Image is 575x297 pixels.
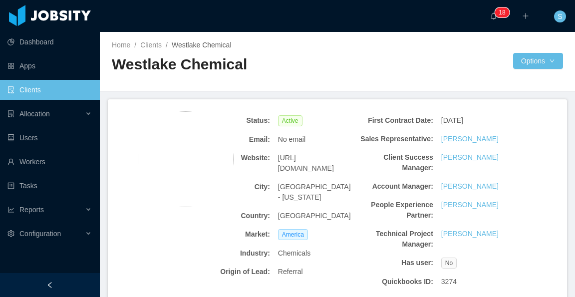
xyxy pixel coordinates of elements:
div: [DATE] [437,111,519,130]
img: b6f1b720-dabf-11ec-8582-9f9ed21b7d01_62aa046600be6-400w.png [138,111,234,207]
a: icon: auditClients [7,80,92,100]
a: icon: pie-chartDashboard [7,32,92,52]
a: Home [112,41,130,49]
span: Referral [278,267,303,277]
h2: Westlake Chemical [112,54,337,75]
a: [PERSON_NAME] [441,181,499,192]
b: Has user: [359,258,433,268]
b: Sales Representative: [359,134,433,144]
a: [PERSON_NAME] [441,152,499,163]
span: [GEOGRAPHIC_DATA] - [US_STATE] [278,182,352,203]
span: Westlake Chemical [172,41,232,49]
b: Industry: [196,248,270,259]
b: Technical Project Manager: [359,229,433,250]
span: S [558,10,562,22]
p: 1 [499,7,502,17]
a: icon: userWorkers [7,152,92,172]
p: 8 [502,7,506,17]
span: [GEOGRAPHIC_DATA] [278,211,351,221]
i: icon: line-chart [7,206,14,213]
span: Configuration [19,230,61,238]
span: Chemicals [278,248,310,259]
b: People Experience Partner: [359,200,433,221]
span: Allocation [19,110,50,118]
span: / [134,41,136,49]
span: Reports [19,206,44,214]
span: [URL][DOMAIN_NAME] [278,153,352,174]
button: Optionsicon: down [513,53,563,69]
span: / [166,41,168,49]
b: City: [196,182,270,192]
b: Email: [196,134,270,145]
span: No email [278,134,305,145]
b: Account Manager: [359,181,433,192]
b: Status: [196,115,270,126]
a: Clients [140,41,162,49]
b: Quickbooks ID: [359,277,433,287]
span: America [278,229,308,240]
i: icon: plus [522,12,529,19]
b: Market: [196,229,270,240]
b: Origin of Lead: [196,267,270,277]
span: No [441,258,457,269]
a: [PERSON_NAME] [441,229,499,239]
b: Country: [196,211,270,221]
a: icon: robotUsers [7,128,92,148]
a: [PERSON_NAME] [441,134,499,144]
a: [PERSON_NAME] [441,200,499,210]
i: icon: bell [490,12,497,19]
i: icon: setting [7,230,14,237]
i: icon: solution [7,110,14,117]
b: Client Success Manager: [359,152,433,173]
b: First Contract Date: [359,115,433,126]
b: Website: [196,153,270,163]
span: Active [278,115,302,126]
sup: 18 [495,7,509,17]
a: icon: profileTasks [7,176,92,196]
a: icon: appstoreApps [7,56,92,76]
span: 3274 [441,277,457,287]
